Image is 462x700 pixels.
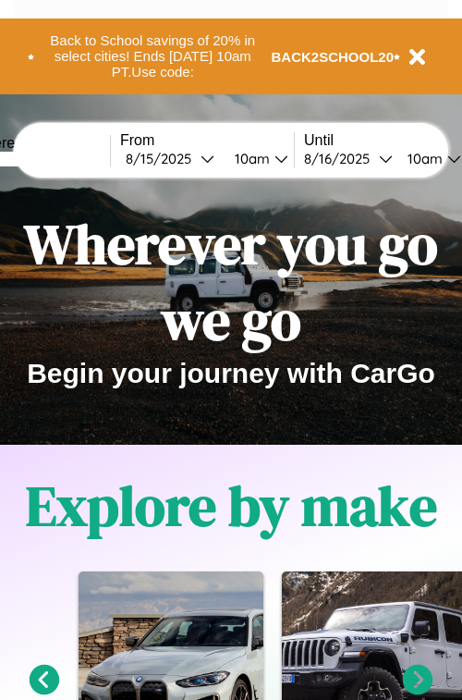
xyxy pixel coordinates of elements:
h1: Explore by make [26,468,437,544]
div: 10am [225,150,274,167]
button: 8/15/2025 [120,149,220,168]
button: 10am [220,149,294,168]
button: Back to School savings of 20% in select cities! Ends [DATE] 10am PT.Use code: [34,28,272,85]
div: 8 / 15 / 2025 [126,150,201,167]
b: BACK2SCHOOL20 [272,49,395,65]
div: 10am [398,150,447,167]
div: 8 / 16 / 2025 [304,150,379,167]
label: From [120,132,294,149]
